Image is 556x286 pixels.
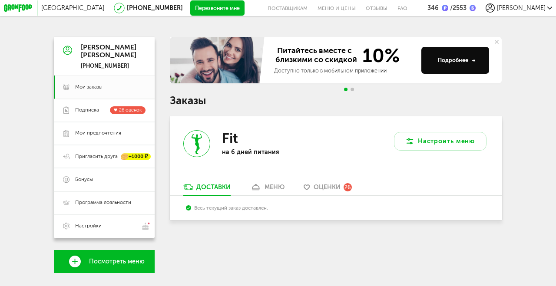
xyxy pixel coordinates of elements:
[196,184,231,191] div: Доставки
[121,153,151,160] div: +1000 ₽
[265,184,285,191] div: меню
[222,130,238,147] h3: Fit
[186,205,486,211] div: Весь текущий заказ доставлен.
[170,95,502,105] h1: Заказы
[54,250,154,273] a: Посмотреть меню
[75,153,118,160] span: Пригласить друга
[179,183,235,195] a: Доставки
[344,183,352,192] div: 26
[222,148,322,156] p: на 6 дней питания
[394,132,486,151] button: Настроить меню
[438,56,475,64] div: Подробнее
[54,168,154,191] a: Бонусы
[81,43,136,59] div: [PERSON_NAME] [PERSON_NAME]
[75,84,103,91] span: Мои заказы
[170,37,266,83] img: family-banner.579af9d.jpg
[448,4,467,12] div: 2553
[89,258,145,265] span: Посмотреть меню
[421,47,489,74] button: Подробнее
[351,88,354,91] span: Go to slide 2
[54,122,154,145] a: Мои предпочтения
[54,145,154,168] a: Пригласить друга +1000 ₽
[75,176,93,183] span: Бонусы
[314,184,341,191] span: Оценки
[344,88,347,91] span: Go to slide 1
[300,183,356,195] a: Оценки 26
[358,46,400,65] span: 10%
[274,46,358,65] span: Питайтесь вместе с близкими со скидкой
[442,5,448,11] img: bonus_p.2f9b352.png
[119,107,142,113] span: 26 оценок
[427,4,439,12] div: 346
[246,183,288,195] a: меню
[190,0,244,16] button: Перезвоните мне
[75,107,99,114] span: Подписка
[497,4,546,12] span: [PERSON_NAME]
[54,191,154,214] a: Программа лояльности
[75,199,131,206] span: Программа лояльности
[41,4,104,12] span: [GEOGRAPHIC_DATA]
[75,223,102,230] span: Настройки
[54,99,154,122] a: Подписка 26 оценок
[54,76,154,99] a: Мои заказы
[274,67,415,75] div: Доступно только в мобильном приложении
[450,4,453,12] span: /
[54,214,154,238] a: Настройки
[127,4,183,12] a: [PHONE_NUMBER]
[470,5,476,11] img: bonus_b.cdccf46.png
[75,130,121,137] span: Мои предпочтения
[81,62,136,69] div: [PHONE_NUMBER]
